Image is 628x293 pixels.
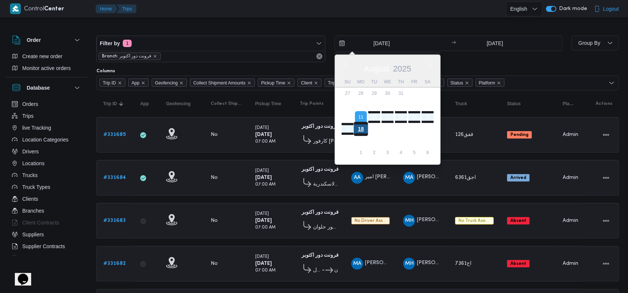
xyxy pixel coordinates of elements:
span: Geofencing [155,79,178,87]
button: remove selected entity [153,54,157,59]
div: day-11 [355,111,367,123]
button: Home [96,4,118,13]
span: Filter by [100,39,120,48]
span: Supplier Contracts [22,242,65,251]
button: Logout [591,1,622,16]
button: Actions [600,258,612,270]
div: Fr [408,77,420,87]
div: Muhammad Abadalamunam HIshm Isamaail [403,172,415,184]
div: day-6 [382,99,394,111]
button: live Tracking [9,122,85,134]
div: Sa [422,77,434,87]
small: 07:00 AM [255,226,276,230]
div: No [211,174,218,181]
div: No [211,260,218,267]
div: Tu [368,77,380,87]
div: day-15 [408,111,420,123]
div: day-10 [342,111,354,123]
button: Filter by1 active filters [97,36,325,51]
button: Truck Types [9,181,85,193]
span: No truck assigned [458,219,497,223]
span: Truck Types [22,183,50,192]
span: Collect Shipment Amounts [193,79,246,87]
button: Clients [9,193,85,205]
input: Press the down key to open a popover containing a calendar. [458,36,532,51]
div: day-5 [368,99,380,111]
span: MH [405,215,414,227]
small: 10:48 PM [341,168,361,172]
div: day-24 [342,135,354,147]
span: كارفور رويال بلازا - الاسكندرية [313,180,338,189]
div: → [451,41,456,46]
b: فرونت دور اكتوبر [302,124,339,129]
div: Button. Open the month selector. August is currently selected. [364,64,390,74]
span: Arrived [507,174,530,182]
button: Open list of options [609,80,615,86]
span: App [140,101,149,107]
b: Absent [510,219,526,223]
div: day-12 [368,111,380,123]
span: MA [353,258,361,270]
b: Arrived [510,176,526,180]
button: Remove Status from selection in this group [465,81,469,85]
span: [PERSON_NAME] [PERSON_NAME] [417,218,503,223]
span: Absent [507,260,530,267]
button: Group By [572,36,619,50]
div: Button. Open the year selector. 2025 is currently selected. [392,64,411,74]
div: month-2025-08 [341,87,434,159]
b: فرونت دور اكتوبر [302,167,339,172]
span: اجق6361 [455,175,476,180]
small: 07:00 AM [255,140,276,144]
div: Muhada Ahmad Aisa Ahmad [351,258,363,270]
span: Platform [563,101,575,107]
button: Client Contracts [9,217,85,229]
span: AA [354,172,361,184]
div: day-16 [422,111,434,123]
a: #331685 [103,130,126,139]
iframe: chat widget [7,263,31,286]
span: Geofencing [166,101,191,107]
button: Locations [9,157,85,169]
span: Pickup Time [255,101,281,107]
div: Muhammad Hasani Muhammad Ibrahem [403,215,415,227]
button: Orders [9,98,85,110]
span: Logout [603,4,619,13]
span: [PERSON_NAME] [365,261,407,266]
a: #331683 [103,216,126,225]
span: Clients [22,194,38,203]
div: day-6 [422,147,434,159]
button: Remove [315,52,324,61]
b: Absent [510,262,526,266]
button: Remove Geofencing from selection in this group [179,81,184,85]
span: Client [301,79,312,87]
button: Monitor active orders [9,62,85,74]
span: Absent [507,217,530,224]
span: [PERSON_NAME] [PERSON_NAME] [417,261,503,266]
a: #331682 [103,259,126,268]
b: فرونت دور اكتوبر [302,253,339,258]
button: Create new order [9,50,85,62]
span: امير [PERSON_NAME] [PERSON_NAME] [365,175,461,180]
div: day-1 [355,147,367,159]
div: day-3 [382,147,394,159]
span: [PERSON_NAME] [PERSON_NAME] [417,175,503,180]
div: No [211,217,218,224]
span: Collect Shipment Amounts [211,101,242,107]
div: day-27 [342,87,354,99]
b: # 331684 [103,175,126,180]
div: day-19 [368,123,380,135]
span: Drivers [22,147,39,156]
button: Next month [427,61,433,67]
span: Group By [578,40,600,46]
span: Branches [22,206,44,215]
div: day-2 [368,147,380,159]
div: day-29 [408,135,420,147]
small: [DATE] [255,169,269,173]
span: Trip ID [99,79,125,87]
div: We [382,77,394,87]
div: day-30 [422,135,434,147]
div: day-23 [422,123,434,135]
span: Platform [479,79,496,87]
button: Location Categories [9,134,85,146]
